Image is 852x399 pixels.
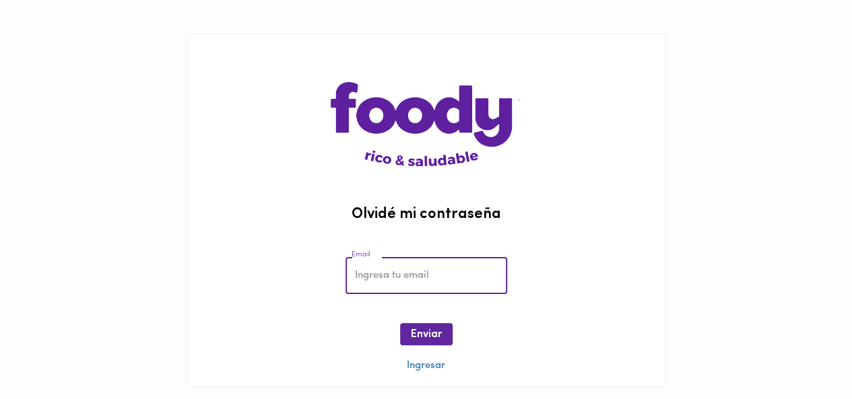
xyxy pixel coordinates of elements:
input: Ingresa tu email [346,257,507,294]
span: Enviar [411,328,442,341]
h2: Olvidé mi contraseña [188,207,665,223]
a: Ingresar [407,361,445,371]
iframe: Messagebird Livechat Widget [774,321,839,386]
img: logo-main-page.png [331,34,521,166]
button: Enviar [400,323,453,345]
